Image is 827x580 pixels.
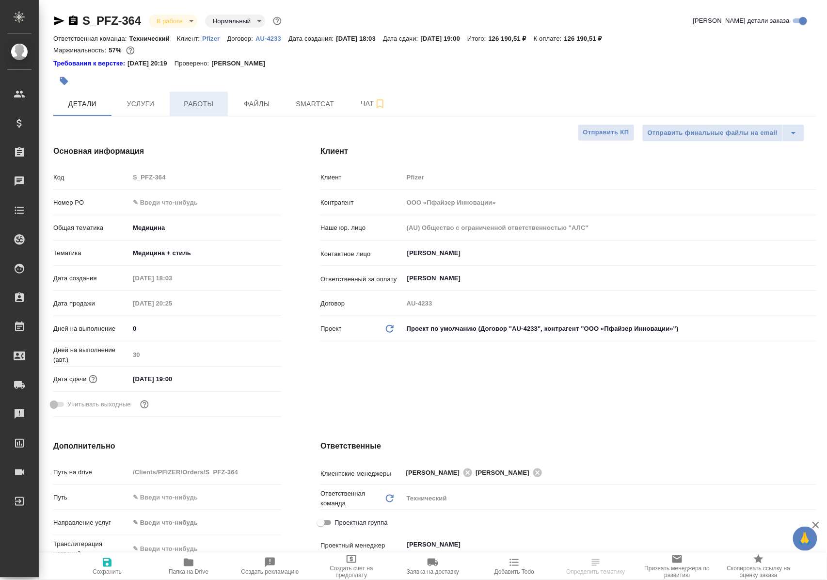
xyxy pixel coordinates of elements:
[320,223,403,233] p: Наше юр. лицо
[53,440,282,452] h4: Дополнительно
[320,541,403,550] p: Проектный менеджер
[406,467,476,479] div: [PERSON_NAME]
[129,296,214,310] input: Пустое поле
[797,529,813,549] span: 🙏
[129,490,282,504] input: ✎ Введи что-нибудь
[227,35,255,42] p: Договор:
[642,124,805,142] div: split button
[642,565,712,579] span: Призвать менеджера по развитию
[109,47,124,54] p: 57%
[406,468,466,478] span: [PERSON_NAME]
[648,128,778,139] span: Отправить финальные файлы на email
[555,553,636,580] button: Определить тематику
[117,98,164,110] span: Услуги
[241,568,299,575] span: Создать рекламацию
[566,568,625,575] span: Определить тематику
[421,35,468,42] p: [DATE] 19:00
[403,296,816,310] input: Пустое поле
[124,44,137,57] button: 45705.83 RUB;
[234,98,280,110] span: Файлы
[255,35,288,42] p: AU-4233
[53,518,129,528] p: Направление услуг
[129,542,282,556] input: ✎ Введи что-нибудь
[392,553,474,580] button: Заявка на доставку
[138,398,151,411] button: Выбери, если сб и вс нужно считать рабочими днями для выполнения заказа.
[320,198,403,208] p: Контрагент
[129,271,214,285] input: Пустое поле
[53,59,127,68] a: Требования к верстке:
[149,15,197,28] div: В работе
[53,493,129,502] p: Путь
[133,518,270,528] div: ✎ Введи что-нибудь
[202,35,227,42] p: Pfizer
[494,568,534,575] span: Добавить Todo
[129,195,282,209] input: ✎ Введи что-нибудь
[53,324,129,334] p: Дней на выполнение
[578,124,635,141] button: Отправить КП
[67,15,79,27] button: Скопировать ссылку
[407,568,459,575] span: Заявка на доставку
[205,15,265,28] div: В работе
[175,59,212,68] p: Проверено:
[718,553,799,580] button: Скопировать ссылку на оценку заказа
[693,16,790,26] span: [PERSON_NAME] детали заказа
[129,220,282,236] div: Медицина
[175,98,222,110] span: Работы
[202,34,227,42] a: Pfizer
[177,35,202,42] p: Клиент:
[53,15,65,27] button: Скопировать ссылку для ЯМессенджера
[66,553,148,580] button: Сохранить
[210,17,254,25] button: Нормальный
[317,565,386,579] span: Создать счет на предоплату
[59,98,106,110] span: Детали
[476,468,535,478] span: [PERSON_NAME]
[271,15,284,27] button: Доп статусы указывают на важность/срочность заказа
[53,173,129,182] p: Код
[129,372,214,386] input: ✎ Введи что-нибудь
[811,277,813,279] button: Open
[320,469,403,479] p: Клиентские менеджеры
[474,553,555,580] button: Добавить Todo
[67,400,131,409] span: Учитывать выходные
[403,221,816,235] input: Пустое поле
[288,35,336,42] p: Дата создания:
[489,35,534,42] p: 126 190,51 ₽
[53,374,87,384] p: Дата сдачи
[320,299,403,308] p: Договор
[93,568,122,575] span: Сохранить
[320,145,816,157] h4: Клиент
[403,490,816,507] div: Технический
[53,59,127,68] div: Нажми, чтобы открыть папку с инструкцией
[53,198,129,208] p: Номер PO
[129,348,282,362] input: Пустое поле
[320,440,816,452] h4: Ответственные
[534,35,564,42] p: К оплате:
[334,518,387,528] span: Проектная группа
[320,249,403,259] p: Контактное лицо
[53,299,129,308] p: Дата продажи
[336,35,383,42] p: [DATE] 18:03
[53,223,129,233] p: Общая тематика
[636,553,718,580] button: Призвать менеджера по развитию
[403,321,816,337] div: Проект по умолчанию (Договор "AU-4233", контрагент "ООО «Пфайзер Инновации»")
[476,467,545,479] div: [PERSON_NAME]
[374,98,386,110] svg: Подписаться
[169,568,208,575] span: Папка на Drive
[350,97,397,110] span: Чат
[129,465,282,479] input: Пустое поле
[403,195,816,209] input: Пустое поле
[53,539,129,559] p: Транслитерация названий
[320,274,403,284] p: Ответственный за оплату
[127,59,175,68] p: [DATE] 20:19
[53,145,282,157] h4: Основная информация
[292,98,338,110] span: Smartcat
[53,467,129,477] p: Путь на drive
[148,553,229,580] button: Папка на Drive
[154,17,186,25] button: В работе
[320,489,383,508] p: Ответственная команда
[53,248,129,258] p: Тематика
[320,173,403,182] p: Клиент
[467,35,488,42] p: Итого:
[53,70,75,92] button: Добавить тэг
[255,34,288,42] a: AU-4233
